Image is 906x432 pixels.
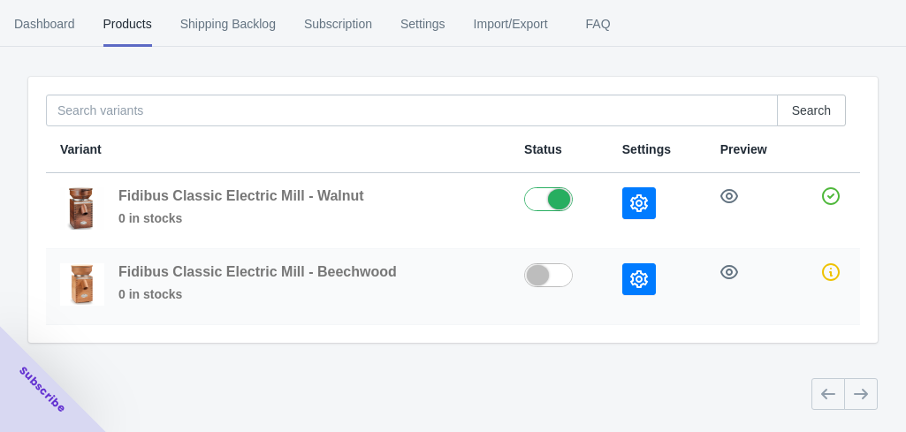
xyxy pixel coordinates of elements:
button: Search [777,95,846,126]
span: Preview [720,142,767,156]
span: Search [792,103,831,117]
span: Dashboard [14,1,75,47]
button: Next [844,378,878,410]
span: Status [524,142,562,156]
span: Subscription [304,1,372,47]
span: Products [103,1,152,47]
nav: Pagination [811,378,878,410]
input: Search variants [46,95,778,126]
span: Subscribe [16,363,69,416]
img: Untitleddesign-2023-08-09T075954.058.png [60,263,104,306]
span: 0 in stocks [118,285,397,303]
button: Previous [811,378,845,410]
img: komo_classic_walnut.jpg [60,187,104,230]
span: FAQ [576,1,620,47]
span: Import/Export [474,1,548,47]
span: Fidibus Classic Electric Mill - Walnut [118,188,364,203]
span: Settings [400,1,445,47]
span: Settings [622,142,671,156]
span: Fidibus Classic Electric Mill - Beechwood [118,264,397,279]
span: Shipping Backlog [180,1,276,47]
span: 0 in stocks [118,209,364,227]
span: Variant [60,142,102,156]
